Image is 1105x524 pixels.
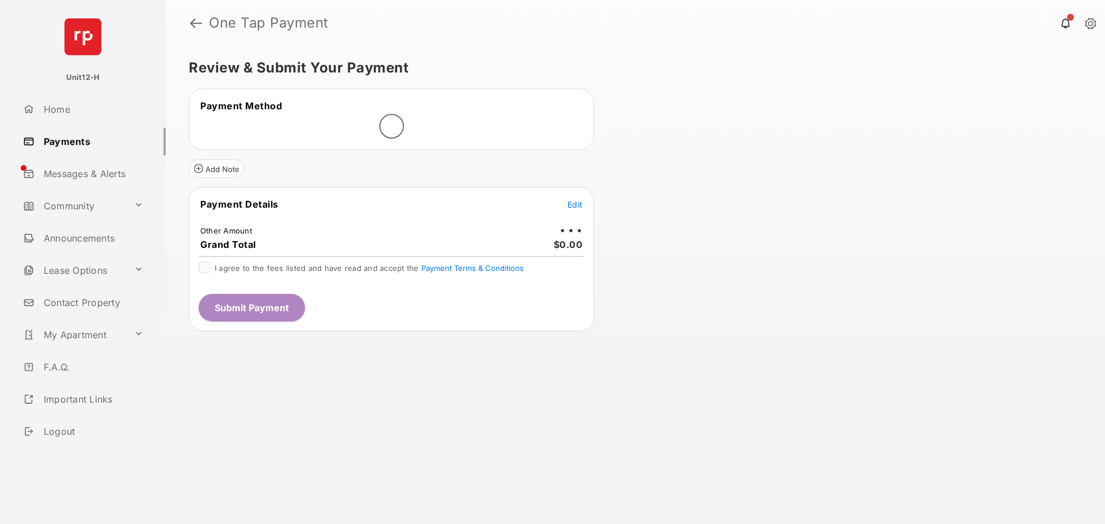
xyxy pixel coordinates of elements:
[189,159,245,178] button: Add Note
[200,225,253,236] td: Other Amount
[200,100,282,112] span: Payment Method
[567,200,582,209] span: Edit
[18,321,129,349] a: My Apartment
[18,192,129,220] a: Community
[64,18,101,55] img: svg+xml;base64,PHN2ZyB4bWxucz0iaHR0cDovL3d3dy53My5vcmcvMjAwMC9zdmciIHdpZHRoPSI2NCIgaGVpZ2h0PSI2NC...
[18,95,166,123] a: Home
[18,385,148,413] a: Important Links
[18,418,166,445] a: Logout
[199,294,305,322] button: Submit Payment
[209,16,329,30] strong: One Tap Payment
[18,353,166,381] a: F.A.Q.
[554,239,583,250] span: $0.00
[567,198,582,210] button: Edit
[421,263,524,273] button: I agree to the fees listed and have read and accept the
[18,224,166,252] a: Announcements
[18,128,166,155] a: Payments
[189,61,1073,75] h5: Review & Submit Your Payment
[200,239,256,250] span: Grand Total
[18,289,166,316] a: Contact Property
[215,263,524,273] span: I agree to the fees listed and have read and accept the
[18,160,166,188] a: Messages & Alerts
[18,257,129,284] a: Lease Options
[200,198,279,210] span: Payment Details
[66,72,100,83] p: Unit12-H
